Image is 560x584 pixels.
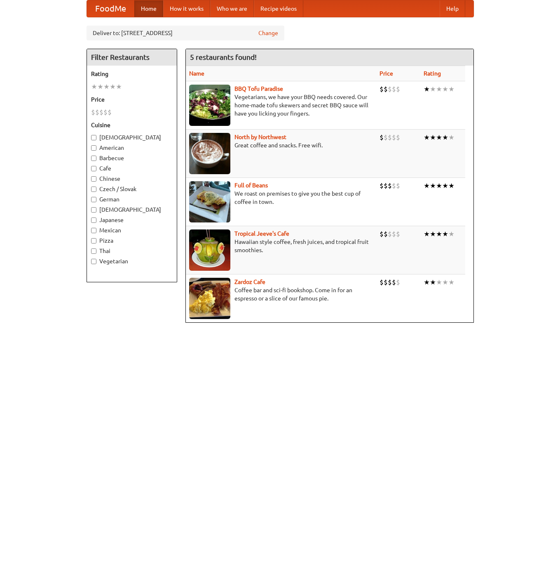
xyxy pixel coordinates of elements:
li: ★ [97,82,103,91]
a: FoodMe [87,0,134,17]
label: Chinese [91,175,173,183]
li: ★ [448,229,455,239]
a: Change [258,29,278,37]
li: ★ [424,229,430,239]
li: $ [103,108,108,117]
label: Vegetarian [91,257,173,265]
li: $ [396,133,400,142]
a: Name [189,70,204,77]
li: $ [396,278,400,287]
li: $ [388,85,392,94]
input: Mexican [91,228,96,233]
li: $ [95,108,99,117]
li: $ [396,181,400,190]
input: American [91,145,96,151]
li: ★ [103,82,110,91]
label: German [91,195,173,203]
a: BBQ Tofu Paradise [234,85,283,92]
a: Home [134,0,163,17]
li: ★ [448,278,455,287]
h5: Rating [91,70,173,78]
input: [DEMOGRAPHIC_DATA] [91,135,96,140]
img: beans.jpg [189,181,230,222]
input: Barbecue [91,156,96,161]
a: Zardoz Cafe [234,279,265,285]
p: We roast on premises to give you the best cup of coffee in town. [189,189,373,206]
li: $ [392,133,396,142]
label: Czech / Slovak [91,185,173,193]
input: Pizza [91,238,96,244]
li: ★ [442,85,448,94]
a: Help [440,0,465,17]
label: Pizza [91,236,173,245]
a: Tropical Jeeve's Cafe [234,230,289,237]
li: $ [392,229,396,239]
li: ★ [448,85,455,94]
li: ★ [442,133,448,142]
li: $ [380,181,384,190]
label: American [91,144,173,152]
li: $ [384,85,388,94]
input: Cafe [91,166,96,171]
label: [DEMOGRAPHIC_DATA] [91,206,173,214]
h5: Price [91,95,173,104]
li: $ [384,181,388,190]
li: $ [380,229,384,239]
li: $ [384,133,388,142]
li: ★ [110,82,116,91]
li: $ [396,229,400,239]
input: Vegetarian [91,259,96,264]
li: $ [108,108,112,117]
img: zardoz.jpg [189,278,230,319]
input: Czech / Slovak [91,187,96,192]
label: Mexican [91,226,173,234]
a: Recipe videos [254,0,303,17]
p: Vegetarians, we have your BBQ needs covered. Our home-made tofu skewers and secret BBQ sauce will... [189,93,373,118]
p: Great coffee and snacks. Free wifi. [189,141,373,149]
a: Price [380,70,393,77]
a: Who we are [210,0,254,17]
li: ★ [424,181,430,190]
li: ★ [424,133,430,142]
li: $ [388,133,392,142]
b: Full of Beans [234,182,268,189]
input: Thai [91,248,96,254]
label: Cafe [91,164,173,173]
li: ★ [430,85,436,94]
img: tofuparadise.jpg [189,85,230,126]
li: $ [388,229,392,239]
h5: Cuisine [91,121,173,129]
li: ★ [430,278,436,287]
li: ★ [436,278,442,287]
li: $ [388,278,392,287]
li: ★ [116,82,122,91]
li: ★ [424,278,430,287]
li: $ [388,181,392,190]
li: ★ [436,85,442,94]
a: Rating [424,70,441,77]
ng-pluralize: 5 restaurants found! [190,53,257,61]
li: $ [380,133,384,142]
input: [DEMOGRAPHIC_DATA] [91,207,96,213]
li: $ [392,85,396,94]
label: [DEMOGRAPHIC_DATA] [91,133,173,142]
li: ★ [430,133,436,142]
img: jeeves.jpg [189,229,230,271]
li: $ [380,278,384,287]
p: Coffee bar and sci-fi bookshop. Come in for an espresso or a slice of our famous pie. [189,286,373,303]
input: Japanese [91,218,96,223]
a: How it works [163,0,210,17]
img: north.jpg [189,133,230,174]
input: German [91,197,96,202]
li: ★ [430,229,436,239]
label: Thai [91,247,173,255]
li: ★ [436,229,442,239]
li: $ [99,108,103,117]
label: Japanese [91,216,173,224]
div: Deliver to: [STREET_ADDRESS] [87,26,284,40]
label: Barbecue [91,154,173,162]
input: Chinese [91,176,96,182]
